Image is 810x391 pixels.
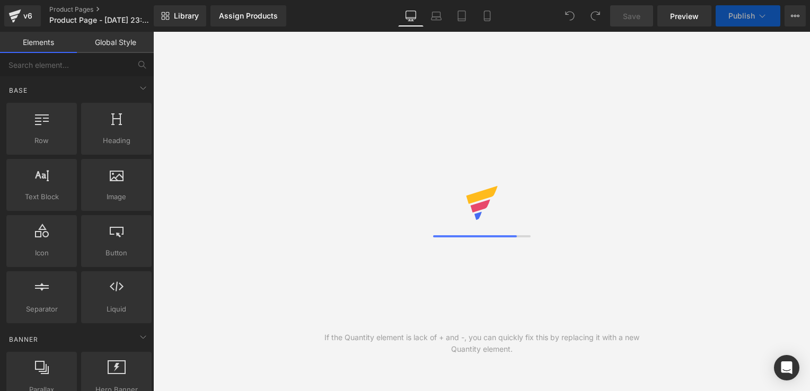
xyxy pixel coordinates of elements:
a: Preview [657,5,711,26]
button: Redo [585,5,606,26]
span: Liquid [84,304,148,315]
span: Save [623,11,640,22]
a: Global Style [77,32,154,53]
span: Preview [670,11,699,22]
a: Product Pages [49,5,171,14]
span: Image [84,191,148,202]
span: Icon [10,247,74,259]
button: Undo [559,5,580,26]
span: Heading [84,135,148,146]
a: Desktop [398,5,424,26]
span: Button [84,247,148,259]
a: v6 [4,5,41,26]
span: Text Block [10,191,74,202]
div: Assign Products [219,12,278,20]
span: Row [10,135,74,146]
span: Product Page - [DATE] 23:05:19 [49,16,151,24]
span: Library [174,11,199,21]
a: Mobile [474,5,500,26]
div: If the Quantity element is lack of + and -, you can quickly fix this by replacing it with a new Q... [318,332,646,355]
div: v6 [21,9,34,23]
a: Tablet [449,5,474,26]
span: Separator [10,304,74,315]
span: Banner [8,334,39,344]
a: Laptop [424,5,449,26]
div: Open Intercom Messenger [774,355,799,380]
button: Publish [716,5,780,26]
button: More [785,5,806,26]
span: Publish [728,12,755,20]
a: New Library [154,5,206,26]
span: Base [8,85,29,95]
